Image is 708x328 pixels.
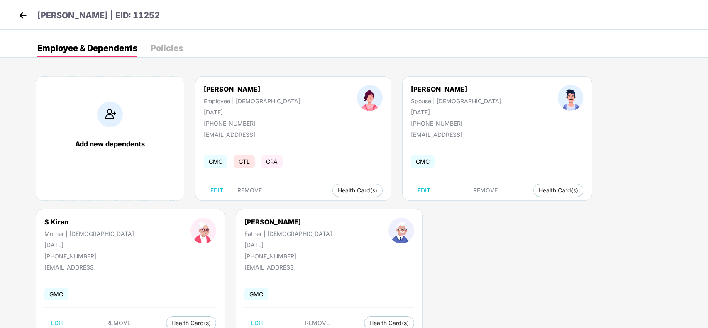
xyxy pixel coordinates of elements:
div: Policies [151,44,183,52]
div: [PERSON_NAME] [411,85,501,93]
img: profileImage [357,85,383,111]
img: profileImage [558,85,583,111]
img: back [17,9,29,22]
div: [EMAIL_ADDRESS] [204,131,287,138]
div: [DATE] [411,109,501,116]
span: EDIT [417,187,430,194]
button: Health Card(s) [332,184,383,197]
span: REMOVE [305,320,330,326]
span: Health Card(s) [539,188,578,192]
button: Health Card(s) [533,184,583,197]
div: Employee & Dependents [37,44,137,52]
div: [EMAIL_ADDRESS] [244,264,327,271]
span: REMOVE [106,320,131,326]
button: REMOVE [231,184,269,197]
span: EDIT [210,187,223,194]
div: [EMAIL_ADDRESS] [411,131,494,138]
span: EDIT [51,320,64,326]
span: GMC [244,288,268,300]
div: [DATE] [44,241,134,248]
span: GPA [261,155,283,168]
span: Health Card(s) [171,321,211,325]
div: S Kiran [44,218,134,226]
span: REMOVE [237,187,262,194]
div: Employee | [DEMOGRAPHIC_DATA] [204,97,300,104]
span: GMC [44,288,68,300]
div: [PHONE_NUMBER] [204,120,300,127]
span: GMC [204,155,227,168]
span: GMC [411,155,435,168]
div: [EMAIL_ADDRESS] [44,264,127,271]
div: [DATE] [244,241,332,248]
div: [PHONE_NUMBER] [411,120,501,127]
img: profileImage [388,218,414,243]
button: EDIT [204,184,230,197]
span: REMOVE [473,187,498,194]
div: [DATE] [204,109,300,116]
span: Health Card(s) [369,321,409,325]
button: EDIT [411,184,437,197]
p: [PERSON_NAME] | EID: 11252 [37,9,160,22]
img: addIcon [97,102,123,127]
div: [PHONE_NUMBER] [244,253,332,260]
div: Father | [DEMOGRAPHIC_DATA] [244,230,332,237]
div: [PHONE_NUMBER] [44,253,134,260]
img: profileImage [190,218,216,243]
div: [PERSON_NAME] [204,85,300,93]
div: [PERSON_NAME] [244,218,332,226]
div: Add new dependents [44,140,176,148]
div: Mother | [DEMOGRAPHIC_DATA] [44,230,134,237]
span: EDIT [251,320,264,326]
button: REMOVE [466,184,504,197]
div: Spouse | [DEMOGRAPHIC_DATA] [411,97,501,104]
span: GTL [234,155,255,168]
span: Health Card(s) [338,188,377,192]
